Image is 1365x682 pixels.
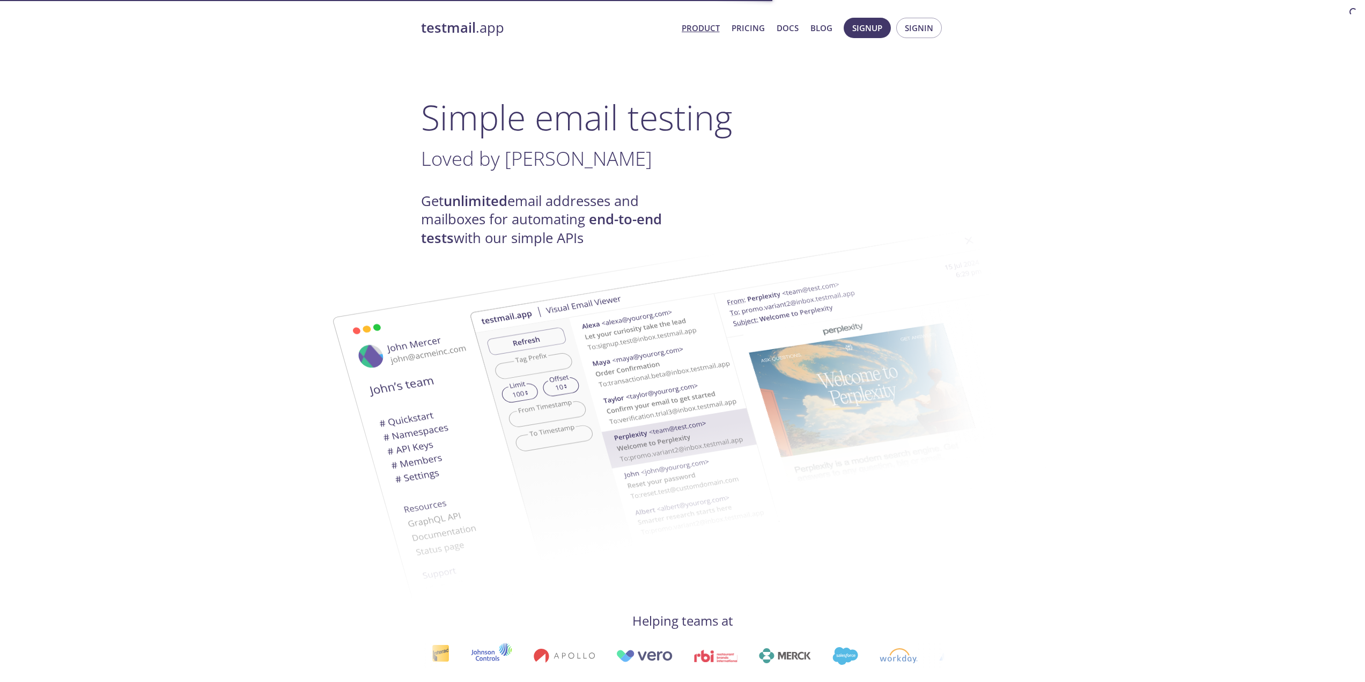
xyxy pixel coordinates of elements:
a: Blog [810,21,832,35]
img: workday [880,648,918,663]
img: johnsoncontrols [471,643,512,669]
img: merck [759,648,811,663]
a: Product [682,21,720,35]
span: Loved by [PERSON_NAME] [421,145,652,172]
a: Pricing [732,21,765,35]
button: Signin [896,18,942,38]
a: testmail.app [421,19,673,37]
span: Signup [852,21,882,35]
img: rbi [694,650,737,662]
img: testmail-email-viewer [469,214,1049,577]
button: Signup [844,18,891,38]
img: testmail-email-viewer [292,248,872,612]
h4: Helping teams at [421,612,945,629]
img: vero [616,650,673,662]
img: apollo [534,648,595,663]
h1: Simple email testing [421,97,945,138]
strong: end-to-end tests [421,210,662,247]
span: Signin [905,21,933,35]
h4: Get email addresses and mailboxes for automating with our simple APIs [421,192,683,247]
img: salesforce [832,647,858,665]
strong: testmail [421,18,476,37]
a: Docs [777,21,799,35]
strong: unlimited [444,192,507,210]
